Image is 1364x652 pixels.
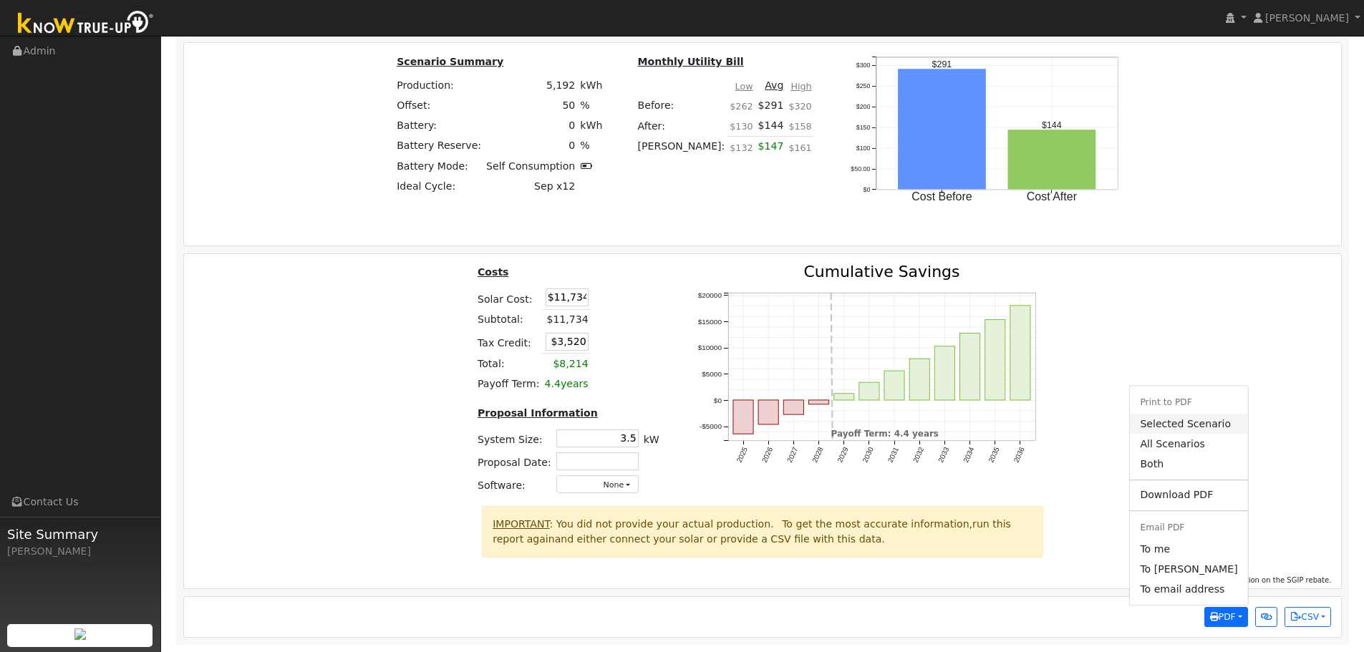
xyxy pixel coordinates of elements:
a: Both [1130,454,1247,475]
rect: onclick="" [935,346,955,400]
td: [PERSON_NAME]: [635,136,727,165]
td: 0 [484,136,578,156]
text: $144 [1043,120,1063,130]
td: 0 [484,116,578,136]
span: Sep x12 [534,180,575,192]
rect: onclick="" [884,371,904,400]
li: Email PDF [1130,516,1247,540]
text: 2025 [735,446,749,464]
button: None [556,475,639,493]
td: $320 [786,96,814,116]
rect: onclick="" [985,320,1005,401]
u: Scenario Summary [397,56,503,67]
text: $10000 [697,344,722,351]
td: Production: [395,76,484,96]
text: $15000 [697,318,722,326]
rect: onclick="" [834,394,854,400]
td: $132 [727,136,755,165]
text: $5000 [702,370,722,378]
span: Site Summary [7,525,153,544]
td: years [542,374,591,394]
a: To email address [1130,580,1247,600]
a: eric@altsys.solar [1130,540,1247,560]
button: PDF [1204,607,1248,627]
td: % [578,96,605,116]
td: Subtotal: [475,309,542,330]
div: [PERSON_NAME] [7,544,153,559]
rect: onclick="" [1008,130,1096,189]
td: Software: [475,473,553,496]
td: 5,192 [484,76,578,96]
text: 2026 [760,446,774,464]
rect: onclick="" [733,400,753,434]
td: $262 [727,96,755,116]
u: High [791,81,812,92]
text: 2028 [811,446,825,464]
td: Self Consumption [484,156,578,176]
li: Print to PDF [1130,391,1247,414]
span: Click here for information on the SGIP rebate. [1169,576,1332,584]
td: Payoff Term: [475,374,542,394]
a: drsmitchell@sbcglobal.net [1130,560,1247,580]
td: Tax Credit: [475,330,542,354]
td: Solar Cost: [475,286,542,310]
text: Cost After [1027,190,1078,203]
a: Download PDF [1130,485,1247,505]
td: Offset: [395,96,484,116]
td: kWh [578,76,605,96]
td: Proposal Date: [475,450,553,473]
text: $0 [713,396,722,404]
rect: onclick="" [758,400,778,424]
text: $300 [856,62,871,69]
text: 2036 [1012,446,1027,464]
button: Generate Report Link [1255,607,1277,627]
text: $50.00 [851,165,871,172]
td: $8,214 [542,354,591,374]
rect: onclick="" [960,334,980,401]
td: $11,734 [542,309,591,330]
text: 2033 [937,446,951,464]
td: Battery: [395,116,484,136]
u: Monthly Utility Bill [638,56,744,67]
text: $0 [864,185,871,193]
text: 2034 [962,446,976,464]
text: 2035 [987,446,1002,464]
td: System Size: [475,427,553,449]
td: Battery Reserve: [395,136,484,156]
u: Proposal Information [478,407,598,419]
text: Payoff Term: 4.4 years [831,429,939,439]
text: $150 [856,124,871,131]
rect: onclick="" [1010,306,1030,400]
text: 2029 [836,446,850,464]
a: All Scenarios [1130,434,1247,454]
u: IMPORTANT [493,518,549,530]
text: 2031 [886,446,901,464]
text: Cost Before [912,190,973,203]
img: retrieve [74,628,86,640]
td: $161 [786,136,814,165]
td: $291 [755,96,786,116]
td: Battery Mode: [395,156,484,176]
text: $200 [856,103,871,110]
rect: onclick="" [899,69,987,189]
td: $130 [727,116,755,137]
td: Ideal Cycle: [395,176,484,196]
td: Before: [635,96,727,116]
text: 2030 [861,446,875,464]
button: CSV [1285,607,1331,627]
td: After: [635,116,727,137]
rect: onclick="" [808,400,828,404]
text: $20000 [697,291,722,299]
span: [PERSON_NAME] [1265,12,1349,24]
rect: onclick="" [909,359,929,400]
rect: onclick="" [859,382,879,400]
text: $100 [856,145,871,152]
span: PDF [1210,612,1236,622]
text: Cumulative Savings [803,263,959,281]
td: kW [641,427,662,449]
u: Avg [765,79,783,91]
td: $144 [755,116,786,137]
text: 2027 [785,446,800,464]
span: 4.4 [545,378,561,389]
text: -$5000 [699,423,722,431]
